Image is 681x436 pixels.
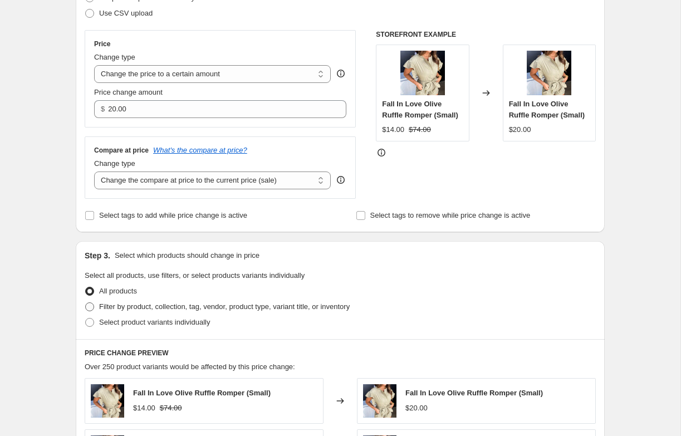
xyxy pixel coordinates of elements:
[133,403,155,414] div: $14.00
[370,211,531,219] span: Select tags to remove while price change is active
[99,318,210,326] span: Select product variants individually
[133,389,271,397] span: Fall In Love Olive Ruffle Romper (Small)
[153,146,247,154] button: What's the compare at price?
[99,302,350,311] span: Filter by product, collection, tag, vendor, product type, variant title, or inventory
[99,287,137,295] span: All products
[94,53,135,61] span: Change type
[409,124,431,135] strike: $74.00
[509,124,531,135] div: $20.00
[405,403,428,414] div: $20.00
[94,159,135,168] span: Change type
[382,124,404,135] div: $14.00
[363,384,396,418] img: IMG_4086_jpg_3a5d5f60-525a-4e3e-805a-6ef606b8880e_80x.jpg
[85,349,596,357] h6: PRICE CHANGE PREVIEW
[382,100,458,119] span: Fall In Love Olive Ruffle Romper (Small)
[405,389,543,397] span: Fall In Love Olive Ruffle Romper (Small)
[94,40,110,48] h3: Price
[85,362,295,371] span: Over 250 product variants would be affected by this price change:
[376,30,596,39] h6: STOREFRONT EXAMPLE
[99,211,247,219] span: Select tags to add while price change is active
[101,105,105,113] span: $
[85,250,110,261] h2: Step 3.
[94,88,163,96] span: Price change amount
[160,403,182,414] strike: $74.00
[108,100,329,118] input: 80.00
[527,51,571,95] img: IMG_4086_jpg_3a5d5f60-525a-4e3e-805a-6ef606b8880e_80x.jpg
[400,51,445,95] img: IMG_4086_jpg_3a5d5f60-525a-4e3e-805a-6ef606b8880e_80x.jpg
[115,250,259,261] p: Select which products should change in price
[509,100,585,119] span: Fall In Love Olive Ruffle Romper (Small)
[335,174,346,185] div: help
[85,271,305,280] span: Select all products, use filters, or select products variants individually
[335,68,346,79] div: help
[99,9,153,17] span: Use CSV upload
[94,146,149,155] h3: Compare at price
[91,384,124,418] img: IMG_4086_jpg_3a5d5f60-525a-4e3e-805a-6ef606b8880e_80x.jpg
